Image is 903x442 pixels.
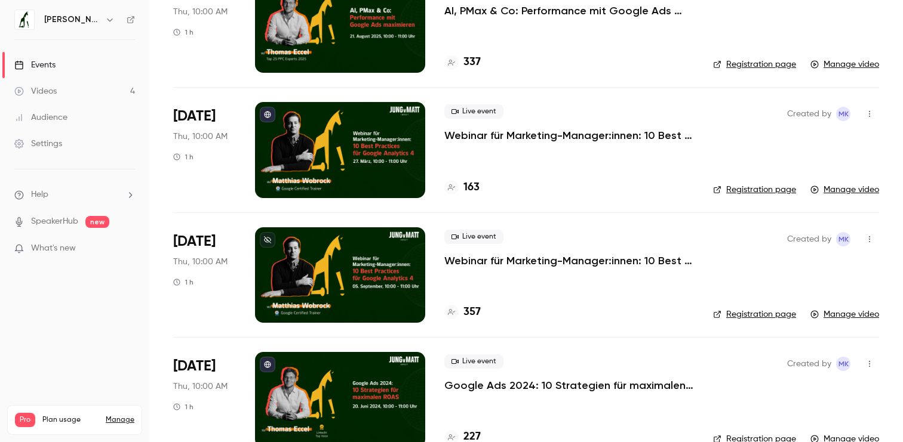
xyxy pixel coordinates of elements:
li: help-dropdown-opener [14,188,135,201]
span: Live event [444,354,503,369]
h4: 357 [463,304,481,320]
span: new [85,216,109,228]
span: Thu, 10:00 AM [173,256,228,268]
span: [DATE] [173,357,216,376]
a: Google Ads 2024: 10 Strategien für maximalen ROAS [444,378,694,392]
a: Registration page [713,184,796,196]
span: Created by [787,357,831,371]
img: Jung von Matt IMPACT [15,10,34,29]
span: Milena Kunz [836,107,850,121]
span: MK [838,107,849,121]
span: What's new [31,242,76,255]
span: Thu, 10:00 AM [173,381,228,392]
div: Sep 5 Thu, 10:00 AM (Europe/Zurich) [173,227,236,323]
span: Live event [444,104,503,119]
div: 1 h [173,152,193,162]
a: Manage [106,415,134,425]
a: 357 [444,304,481,320]
a: AI, PMax & Co: Performance mit Google Ads maximieren [444,4,694,18]
div: Mar 27 Thu, 10:00 AM (Europe/Zurich) [173,102,236,197]
span: Pro [15,413,35,427]
div: 1 h [173,27,193,37]
span: MK [838,232,849,246]
a: Manage video [810,58,879,70]
a: Manage video [810,184,879,196]
span: MK [838,357,849,371]
span: Help [31,188,48,201]
h4: 337 [463,54,481,70]
h6: [PERSON_NAME] von [PERSON_NAME] IMPACT [44,14,100,26]
span: Plan usage [42,415,99,425]
div: Events [14,59,56,71]
a: 337 [444,54,481,70]
a: Registration page [713,308,796,320]
a: Webinar für Marketing-Manager:innen: 10 Best Practices für Google Analytics 4 [444,254,694,268]
div: 1 h [173,277,193,287]
a: Manage video [810,308,879,320]
a: 163 [444,180,480,196]
div: Settings [14,138,62,150]
span: Live event [444,230,503,244]
span: Thu, 10:00 AM [173,131,228,143]
span: [DATE] [173,232,216,251]
a: Registration page [713,58,796,70]
div: 1 h [173,402,193,412]
span: Created by [787,107,831,121]
a: Webinar für Marketing-Manager:innen: 10 Best Practices für Google Analytics 4 [444,128,694,143]
span: Created by [787,232,831,246]
span: [DATE] [173,107,216,126]
div: Videos [14,85,57,97]
a: SpeakerHub [31,215,78,228]
h4: 163 [463,180,480,196]
span: Milena Kunz [836,232,850,246]
div: Audience [14,112,67,123]
span: Milena Kunz [836,357,850,371]
span: Thu, 10:00 AM [173,6,228,18]
iframe: Noticeable Trigger [121,243,135,254]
